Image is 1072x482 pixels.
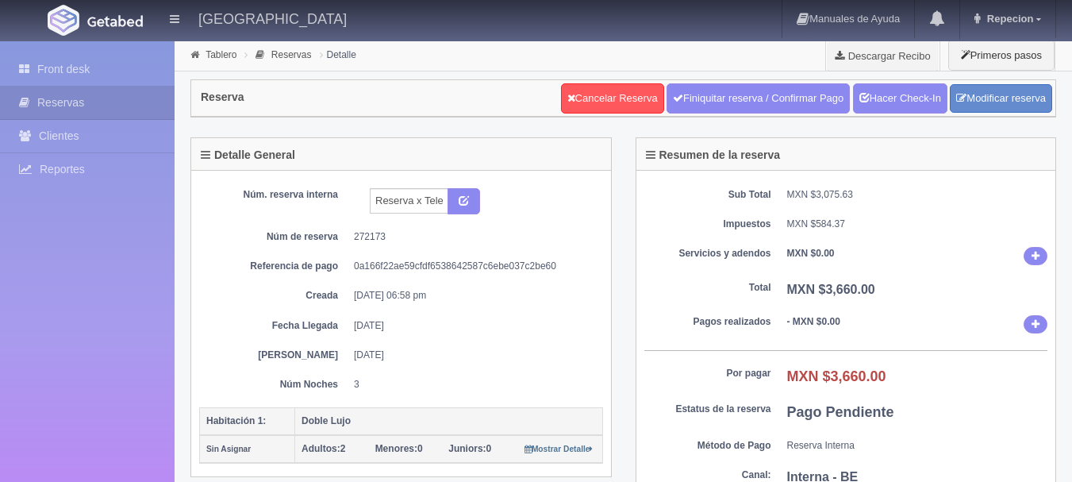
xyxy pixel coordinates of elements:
[211,349,338,362] dt: [PERSON_NAME]
[644,247,771,260] dt: Servicios y adendos
[644,315,771,329] dt: Pagos realizados
[295,407,603,435] th: Doble Lujo
[201,91,244,103] h4: Reserva
[524,443,594,454] a: Mostrar Detalle
[644,403,771,416] dt: Estatus de la reserva
[644,281,771,295] dt: Total
[354,349,591,362] dd: [DATE]
[211,260,338,273] dt: Referencia de pago
[198,8,347,28] h4: [GEOGRAPHIC_DATA]
[644,469,771,482] dt: Canal:
[524,445,594,453] small: Mostrar Detalle
[206,445,251,453] small: Sin Asignar
[826,40,939,71] a: Descargar Recibo
[211,188,338,202] dt: Núm. reserva interna
[448,443,491,454] span: 0
[448,443,486,454] strong: Juniors:
[667,83,850,114] a: Finiquitar reserva / Confirmar Pago
[201,149,295,161] h4: Detalle General
[354,289,591,303] dd: [DATE] 06:58 pm
[787,283,875,296] b: MXN $3,660.00
[948,40,1055,71] button: Primeros pasos
[646,149,781,161] h4: Resumen de la reserva
[375,443,423,454] span: 0
[787,439,1048,453] dd: Reserva Interna
[354,378,591,391] dd: 3
[787,218,1048,231] dd: MXN $584.37
[48,5,79,36] img: Getabed
[206,415,266,426] b: Habitación 1:
[211,319,338,333] dt: Fecha Llegada
[211,289,338,303] dt: Creada
[983,13,1034,25] span: Repecion
[206,49,236,60] a: Tablero
[211,378,338,391] dt: Núm Noches
[561,83,664,114] a: Cancelar Reserva
[354,319,591,333] dd: [DATE]
[787,404,894,420] b: Pago Pendiente
[271,49,312,60] a: Reservas
[302,443,345,454] span: 2
[87,15,143,27] img: Getabed
[787,316,840,327] b: - MXN $0.00
[950,84,1052,114] a: Modificar reserva
[354,260,591,273] dd: 0a166f22ae59cfdf6538642587c6ebe037c2be60
[302,443,340,454] strong: Adultos:
[211,230,338,244] dt: Núm de reserva
[316,47,360,62] li: Detalle
[787,248,835,259] b: MXN $0.00
[853,83,947,114] a: Hacer Check-In
[644,367,771,380] dt: Por pagar
[354,230,591,244] dd: 272173
[644,439,771,453] dt: Método de Pago
[787,368,886,384] b: MXN $3,660.00
[644,218,771,231] dt: Impuestos
[644,188,771,202] dt: Sub Total
[787,188,1048,202] dd: MXN $3,075.63
[375,443,417,454] strong: Menores:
